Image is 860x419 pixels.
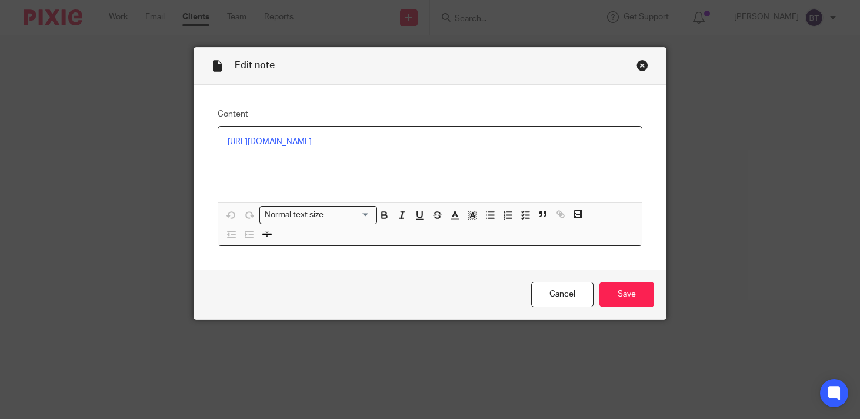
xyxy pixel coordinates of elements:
a: Cancel [531,282,594,307]
div: Search for option [259,206,377,224]
span: Edit note [235,61,275,70]
div: Close this dialog window [636,59,648,71]
span: Normal text size [262,209,326,221]
input: Save [599,282,654,307]
input: Search for option [328,209,370,221]
label: Content [218,108,642,120]
a: [URL][DOMAIN_NAME] [228,138,312,146]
